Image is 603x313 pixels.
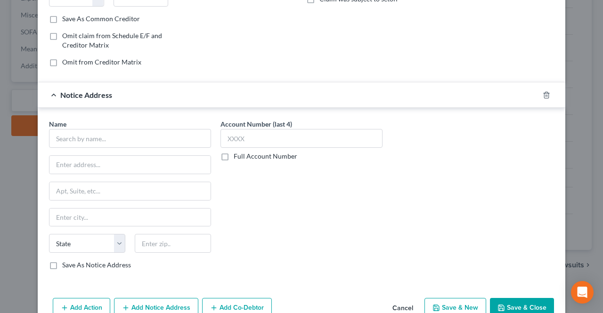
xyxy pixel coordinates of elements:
[49,120,66,128] span: Name
[571,281,594,304] div: Open Intercom Messenger
[220,119,292,129] label: Account Number (last 4)
[234,152,297,161] label: Full Account Number
[49,182,211,200] input: Apt, Suite, etc...
[60,90,112,99] span: Notice Address
[62,260,131,270] label: Save As Notice Address
[49,129,211,148] input: Search by name...
[49,156,211,174] input: Enter address...
[62,32,162,49] span: Omit claim from Schedule E/F and Creditor Matrix
[49,209,211,226] input: Enter city...
[62,14,140,24] label: Save As Common Creditor
[220,129,383,148] input: XXXX
[62,58,141,66] span: Omit from Creditor Matrix
[135,234,211,253] input: Enter zip..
